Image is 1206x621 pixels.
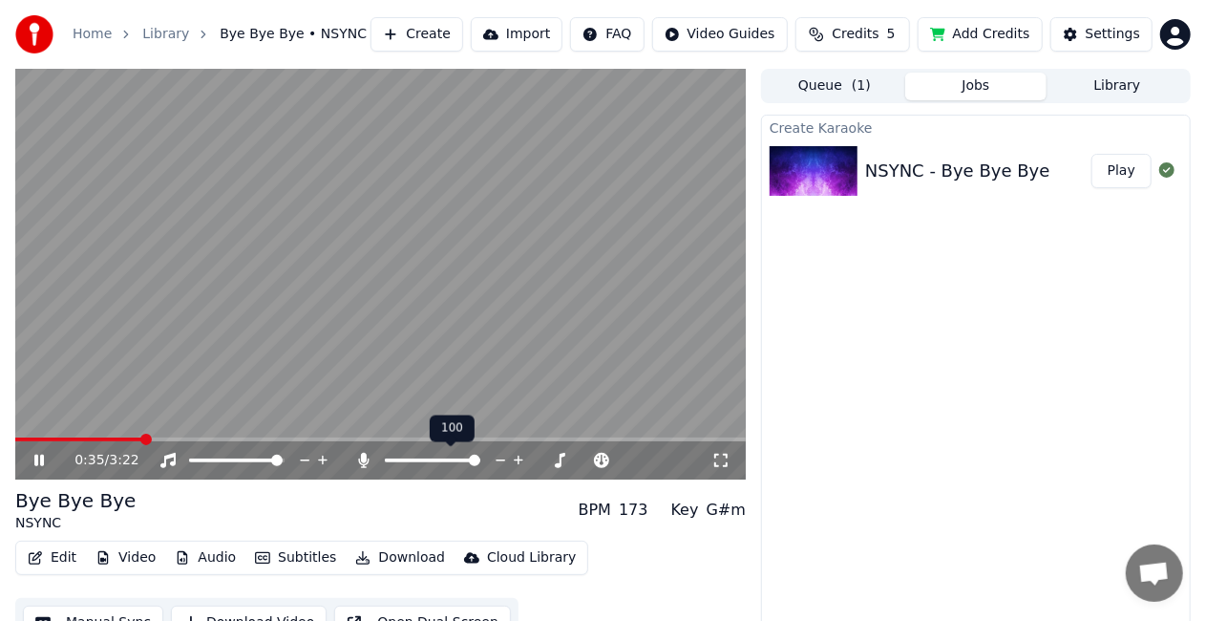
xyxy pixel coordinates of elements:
a: Library [142,25,189,44]
button: FAQ [570,17,644,52]
div: Bye Bye Bye [15,487,136,514]
div: NSYNC - Bye Bye Bye [865,158,1050,184]
button: Play [1091,154,1152,188]
nav: breadcrumb [73,25,367,44]
span: 3:22 [109,451,138,470]
button: Create [370,17,463,52]
div: / [74,451,120,470]
button: Queue [764,73,905,100]
img: youka [15,15,53,54]
div: 100 [430,416,475,442]
div: BPM [579,499,611,522]
button: Video [88,545,163,571]
div: Cloud Library [487,548,576,567]
button: Download [348,545,453,571]
span: ( 1 ) [852,76,871,96]
div: G#m [707,499,746,522]
button: Settings [1050,17,1153,52]
button: Video Guides [652,17,788,52]
div: Settings [1086,25,1140,44]
button: Credits5 [795,17,910,52]
span: 0:35 [74,451,104,470]
div: Key [671,499,699,522]
span: Bye Bye Bye • NSYNC [220,25,367,44]
div: NSYNC [15,514,136,533]
span: 5 [887,25,896,44]
button: Add Credits [918,17,1043,52]
div: Open chat [1126,545,1183,602]
div: Create Karaoke [762,116,1190,139]
button: Edit [20,545,84,571]
button: Import [471,17,562,52]
button: Library [1047,73,1188,100]
span: Credits [832,25,878,44]
button: Subtitles [247,545,344,571]
a: Home [73,25,112,44]
div: 173 [619,499,648,522]
button: Audio [167,545,243,571]
button: Jobs [905,73,1047,100]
